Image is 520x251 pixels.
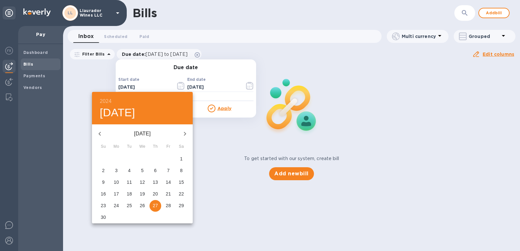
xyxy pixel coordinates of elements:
[123,177,135,188] button: 11
[149,144,161,150] span: Th
[102,167,105,174] p: 2
[162,177,174,188] button: 14
[97,144,109,150] span: Su
[136,144,148,150] span: We
[123,144,135,150] span: Tu
[166,202,171,209] p: 28
[140,179,145,185] p: 12
[115,167,118,174] p: 3
[114,179,119,185] p: 10
[136,188,148,200] button: 19
[114,202,119,209] p: 24
[110,200,122,212] button: 24
[110,165,122,177] button: 3
[149,177,161,188] button: 13
[97,165,109,177] button: 2
[175,200,187,212] button: 29
[153,179,158,185] p: 13
[102,179,105,185] p: 9
[136,165,148,177] button: 5
[123,200,135,212] button: 25
[154,167,157,174] p: 6
[100,106,135,119] button: [DATE]
[101,202,106,209] p: 23
[110,144,122,150] span: Mo
[175,188,187,200] button: 22
[127,179,132,185] p: 11
[140,191,145,197] p: 19
[128,167,131,174] p: 4
[162,144,174,150] span: Fr
[108,130,177,138] p: [DATE]
[153,202,158,209] p: 27
[167,167,170,174] p: 7
[100,97,111,106] button: 2024
[149,165,161,177] button: 6
[140,202,145,209] p: 26
[127,202,132,209] p: 25
[180,156,183,162] p: 1
[153,191,158,197] p: 20
[136,200,148,212] button: 26
[110,188,122,200] button: 17
[149,188,161,200] button: 20
[166,191,171,197] p: 21
[162,188,174,200] button: 21
[141,167,144,174] p: 5
[101,214,106,220] p: 30
[114,191,119,197] p: 17
[180,167,183,174] p: 8
[136,177,148,188] button: 12
[97,200,109,212] button: 23
[179,191,184,197] p: 22
[175,177,187,188] button: 15
[97,212,109,223] button: 30
[149,200,161,212] button: 27
[179,202,184,209] p: 29
[110,177,122,188] button: 10
[123,188,135,200] button: 18
[175,165,187,177] button: 8
[179,179,184,185] p: 15
[162,200,174,212] button: 28
[175,144,187,150] span: Sa
[175,153,187,165] button: 1
[162,165,174,177] button: 7
[166,179,171,185] p: 14
[97,188,109,200] button: 16
[101,191,106,197] p: 16
[123,165,135,177] button: 4
[97,177,109,188] button: 9
[127,191,132,197] p: 18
